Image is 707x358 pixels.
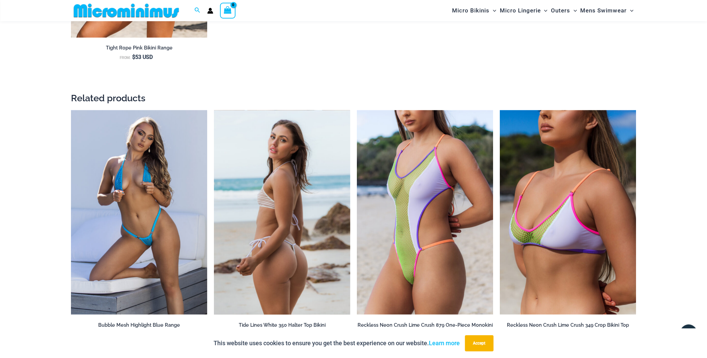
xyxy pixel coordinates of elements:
a: Learn more [429,339,460,347]
span: Menu Toggle [570,2,577,19]
a: Mens SwimwearMenu ToggleMenu Toggle [579,2,635,19]
span: Menu Toggle [489,2,496,19]
button: Accept [465,335,493,351]
a: Bubble Mesh Highlight Blue 309 Tri Top 421 Micro 05Bubble Mesh Highlight Blue 309 Tri Top 421 Mic... [71,110,207,315]
p: This website uses cookies to ensure you get the best experience on our website. [214,338,460,348]
img: MM SHOP LOGO FLAT [71,3,182,18]
img: Reckless Neon Crush Lime Crush 879 One Piece 09 [357,110,493,315]
span: From: [120,56,131,60]
h2: Tide Lines White 350 Halter Top Bikini [214,322,350,328]
h2: Related products [71,92,636,104]
h2: Tight Rope Pink Bikini Range [71,45,207,51]
span: Micro Bikinis [452,2,489,19]
a: Reckless Neon Crush Lime Crush 349 Crop Top 01Reckless Neon Crush Lime Crush 349 Crop Top 02Reckl... [500,110,636,315]
a: Account icon link [207,8,213,14]
a: Tide Lines White 350 Halter Top Bikini [214,322,350,331]
span: Menu Toggle [541,2,547,19]
bdi: 53 USD [132,54,153,60]
a: Micro BikinisMenu ToggleMenu Toggle [450,2,498,19]
img: Tide Lines White 350 Halter Top 480 Micro [214,110,350,315]
a: Micro LingerieMenu ToggleMenu Toggle [498,2,549,19]
span: $ [132,54,135,60]
a: OutersMenu ToggleMenu Toggle [549,2,579,19]
a: Tide Lines White 350 Halter Top 01Tide Lines White 350 Halter Top 480 MicroTide Lines White 350 H... [214,110,350,315]
h2: Bubble Mesh Highlight Blue Range [71,322,207,328]
h2: Reckless Neon Crush Lime Crush 349 Crop Bikini Top [500,322,636,328]
span: Outers [551,2,570,19]
a: Reckless Neon Crush Lime Crush 879 One Piece 09Reckless Neon Crush Lime Crush 879 One Piece 10Rec... [357,110,493,315]
a: Tight Rope Pink Bikini Range [71,45,207,53]
a: Reckless Neon Crush Lime Crush 879 One-Piece Monokini [357,322,493,331]
span: Micro Lingerie [499,2,541,19]
span: Mens Swimwear [580,2,627,19]
a: Search icon link [194,6,200,15]
img: Reckless Neon Crush Lime Crush 349 Crop Top 01 [500,110,636,315]
img: Bubble Mesh Highlight Blue 309 Tri Top 421 Micro 05 [71,110,207,315]
a: Reckless Neon Crush Lime Crush 349 Crop Bikini Top [500,322,636,331]
a: View Shopping Cart, empty [220,3,235,18]
nav: Site Navigation [449,1,636,20]
span: Menu Toggle [627,2,633,19]
a: Bubble Mesh Highlight Blue Range [71,322,207,331]
h2: Reckless Neon Crush Lime Crush 879 One-Piece Monokini [357,322,493,328]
